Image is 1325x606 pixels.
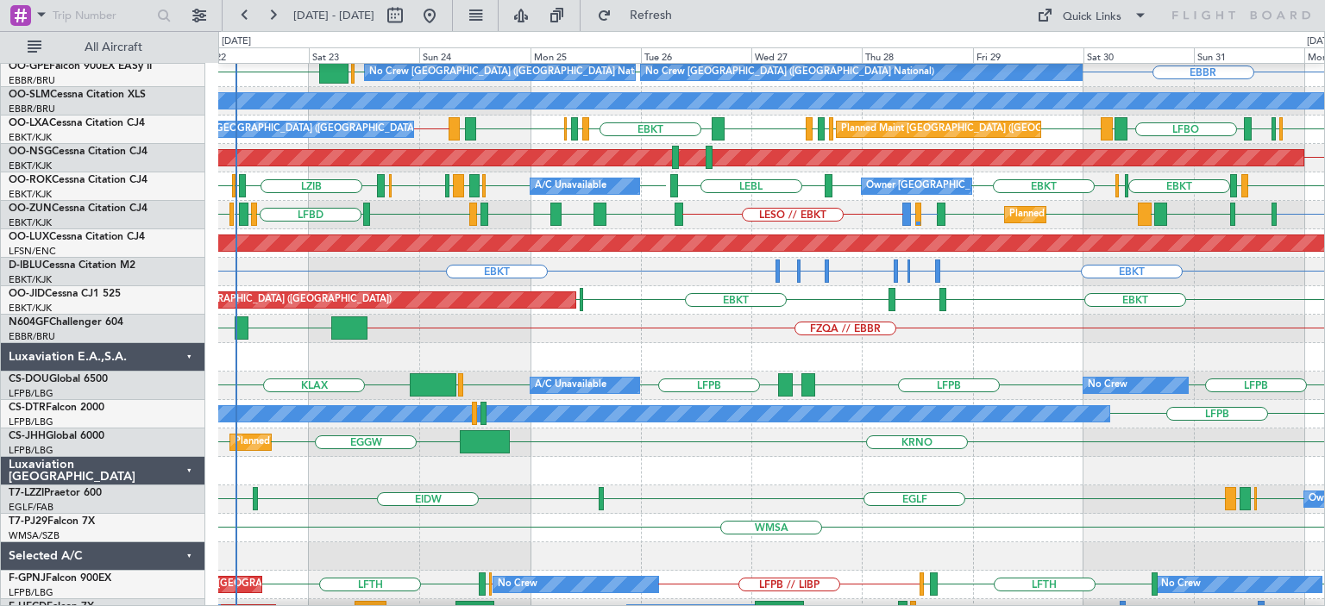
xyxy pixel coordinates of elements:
div: Wed 27 [751,47,862,63]
a: T7-PJ29Falcon 7X [9,516,95,527]
div: No Crew [1088,372,1127,398]
a: OO-LXACessna Citation CJ4 [9,118,145,128]
span: F-GPNJ [9,573,46,584]
div: Thu 28 [862,47,972,63]
div: Planned Maint Kortrijk-[GEOGRAPHIC_DATA] [1009,202,1210,228]
span: N604GF [9,317,49,328]
a: OO-ZUNCessna Citation CJ4 [9,203,148,214]
span: D-IBLU [9,260,42,271]
a: CS-DTRFalcon 2000 [9,403,104,413]
a: WMSA/SZB [9,529,60,542]
button: Refresh [589,2,693,29]
span: OO-NSG [9,147,52,157]
a: EBKT/KJK [9,188,52,201]
a: F-GPNJFalcon 900EX [9,573,111,584]
div: Sat 30 [1083,47,1194,63]
span: OO-GPE [9,61,49,72]
div: Planned Maint [GEOGRAPHIC_DATA] ([GEOGRAPHIC_DATA]) [235,429,506,455]
div: Fri 22 [198,47,309,63]
a: OO-ROKCessna Citation CJ4 [9,175,148,185]
div: Sun 31 [1194,47,1304,63]
span: OO-SLM [9,90,50,100]
a: OO-LUXCessna Citation CJ4 [9,232,145,242]
a: OO-NSGCessna Citation CJ4 [9,147,148,157]
div: A/C Unavailable [535,372,606,398]
div: Planned Maint [GEOGRAPHIC_DATA] ([GEOGRAPHIC_DATA]) [120,287,392,313]
a: N604GFChallenger 604 [9,317,123,328]
a: EBBR/BRU [9,74,55,87]
a: LFSN/ENC [9,245,56,258]
a: LFPB/LBG [9,586,53,599]
div: A/C Unavailable [GEOGRAPHIC_DATA] ([GEOGRAPHIC_DATA] National) [139,116,460,142]
div: Owner [GEOGRAPHIC_DATA]-[GEOGRAPHIC_DATA] [866,173,1099,199]
a: LFPB/LBG [9,444,53,457]
div: No Crew [498,572,537,597]
a: EBBR/BRU [9,330,55,343]
span: OO-LUX [9,232,49,242]
span: OO-LXA [9,118,49,128]
div: Sat 23 [309,47,419,63]
div: No Crew [1161,572,1201,597]
span: OO-ZUN [9,203,52,214]
a: CS-DOUGlobal 6500 [9,374,108,384]
a: T7-LZZIPraetor 600 [9,488,102,498]
a: EBKT/KJK [9,159,52,172]
a: OO-JIDCessna CJ1 525 [9,289,121,299]
div: Fri 29 [973,47,1083,63]
span: CS-DTR [9,403,46,413]
div: Mon 25 [531,47,641,63]
a: EGLF/FAB [9,501,53,514]
span: OO-JID [9,289,45,299]
span: CS-JHH [9,431,46,441]
span: All Aircraft [45,41,182,53]
a: EBKT/KJK [9,302,52,315]
a: OO-SLMCessna Citation XLS [9,90,146,100]
a: OO-GPEFalcon 900EX EASy II [9,61,152,72]
span: OO-ROK [9,175,52,185]
a: EBKT/KJK [9,216,52,229]
span: T7-PJ29 [9,516,47,527]
div: [DATE] [222,34,251,49]
a: LFPB/LBG [9,387,53,400]
span: CS-DOU [9,374,49,384]
a: EBBR/BRU [9,103,55,116]
a: LFPB/LBG [9,415,53,428]
button: Quick Links [1028,2,1156,29]
button: All Aircraft [19,34,187,61]
div: Tue 26 [641,47,751,63]
a: EBKT/KJK [9,131,52,144]
span: Refresh [615,9,688,22]
a: EBKT/KJK [9,273,52,286]
span: [DATE] - [DATE] [293,8,374,23]
div: No Crew [GEOGRAPHIC_DATA] ([GEOGRAPHIC_DATA] National) [369,59,658,85]
a: D-IBLUCessna Citation M2 [9,260,135,271]
div: Sun 24 [419,47,530,63]
input: Trip Number [53,3,152,28]
div: Quick Links [1063,9,1121,26]
div: A/C Unavailable [535,173,606,199]
div: Planned Maint [GEOGRAPHIC_DATA] ([GEOGRAPHIC_DATA] National) [841,116,1153,142]
span: T7-LZZI [9,488,44,498]
a: CS-JHHGlobal 6000 [9,431,104,441]
div: No Crew [GEOGRAPHIC_DATA] ([GEOGRAPHIC_DATA] National) [645,59,934,85]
